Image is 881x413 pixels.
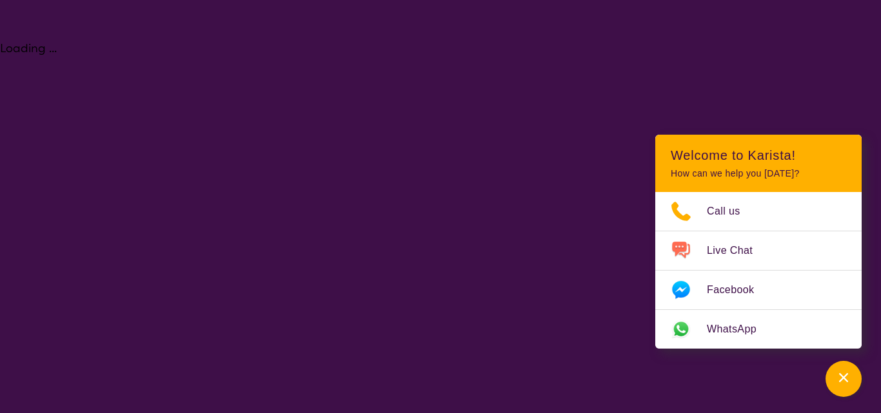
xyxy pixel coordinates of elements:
span: Live Chat [707,241,768,260]
span: Call us [707,202,756,221]
a: Web link opens in a new tab. [655,310,862,349]
h2: Welcome to Karista! [671,148,846,163]
span: Facebook [707,280,769,300]
div: Channel Menu [655,135,862,349]
button: Channel Menu [826,361,862,397]
span: WhatsApp [707,320,772,339]
p: How can we help you [DATE]? [671,168,846,179]
ul: Choose channel [655,192,862,349]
